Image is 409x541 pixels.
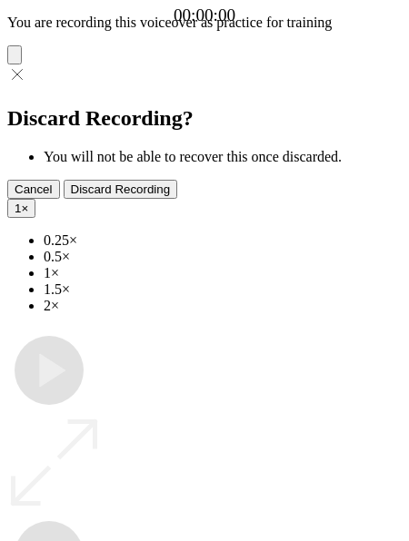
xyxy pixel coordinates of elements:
h2: Discard Recording? [7,106,402,131]
li: 1.5× [44,281,402,298]
li: 0.5× [44,249,402,265]
li: 1× [44,265,402,281]
button: 1× [7,199,35,218]
li: 2× [44,298,402,314]
span: 1 [15,202,21,215]
li: 0.25× [44,232,402,249]
button: Discard Recording [64,180,178,199]
a: 00:00:00 [174,5,235,25]
li: You will not be able to recover this once discarded. [44,149,402,165]
button: Cancel [7,180,60,199]
p: You are recording this voiceover as practice for training [7,15,402,31]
